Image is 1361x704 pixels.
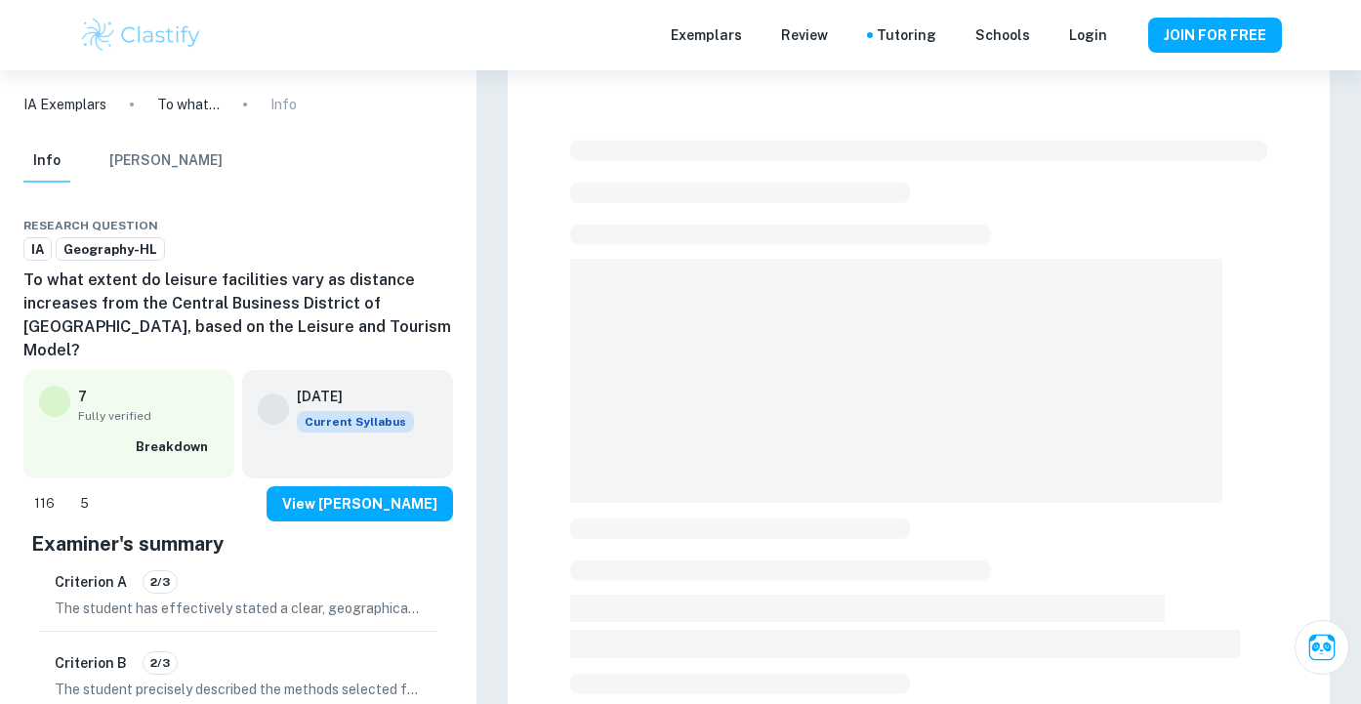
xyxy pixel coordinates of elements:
div: Like [23,488,65,519]
h5: Examiner's summary [31,529,445,559]
img: Clastify logo [79,16,203,55]
span: Research question [23,217,158,234]
p: Info [270,94,297,115]
span: Geography-HL [57,240,164,260]
button: Breakdown [131,433,219,462]
p: 7 [78,386,87,407]
p: The student precisely described the methods selected for both primary and secondary data collecti... [55,679,422,700]
h6: [DATE] [297,386,398,407]
a: Tutoring [877,24,936,46]
a: IA [23,237,52,262]
h6: Criterion A [55,571,127,593]
span: 2/3 [144,573,177,591]
button: JOIN FOR FREE [1148,18,1282,53]
a: Schools [975,24,1030,46]
h6: Criterion B [55,652,127,674]
button: Help and Feedback [1123,30,1133,40]
h6: To what extent do leisure facilities vary as distance increases from the Central Business Distric... [23,269,453,362]
div: Bookmark [418,214,433,237]
span: 2/3 [144,654,177,672]
span: IA [24,240,51,260]
span: Fully verified [78,407,219,425]
a: IA Exemplars [23,94,106,115]
a: Geography-HL [56,237,165,262]
div: Share [379,214,394,237]
div: This exemplar is based on the current syllabus. Feel free to refer to it for inspiration/ideas wh... [297,411,414,433]
p: The student has effectively stated a clear, geographically focused fieldwork question that aligns... [55,598,422,619]
div: Download [398,214,414,237]
button: View [PERSON_NAME] [267,486,453,521]
button: Info [23,140,70,183]
button: [PERSON_NAME] [109,140,223,183]
span: 5 [69,494,100,514]
p: To what extent do leisure facilities vary as distance increases from the Central Business Distric... [157,94,220,115]
span: 116 [23,494,65,514]
div: Dislike [69,488,100,519]
p: Review [781,24,828,46]
button: Ask Clai [1295,620,1349,675]
p: Exemplars [671,24,742,46]
span: Current Syllabus [297,411,414,433]
a: Login [1069,24,1107,46]
div: Report issue [437,214,453,237]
